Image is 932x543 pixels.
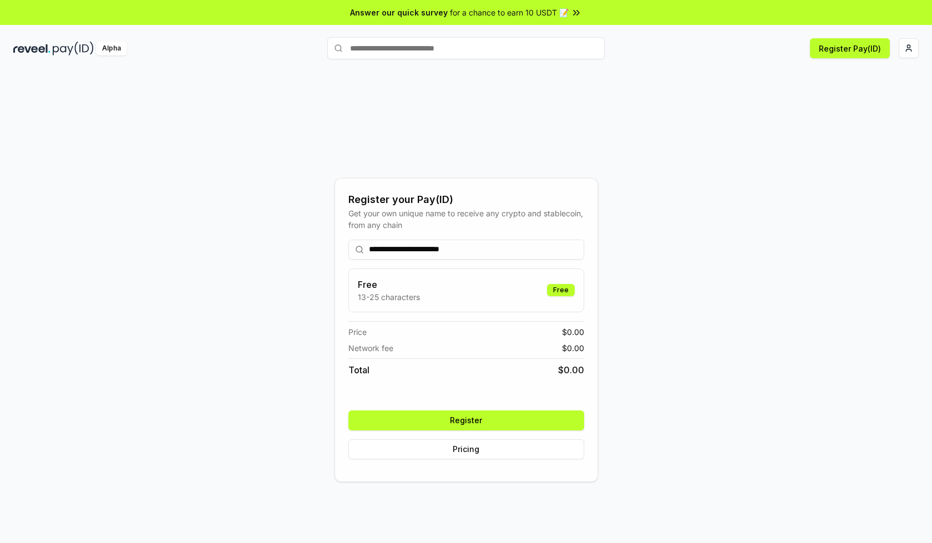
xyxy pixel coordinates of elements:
button: Pricing [348,439,584,459]
div: Register your Pay(ID) [348,192,584,207]
span: Price [348,326,367,338]
span: $ 0.00 [558,363,584,377]
div: Alpha [96,42,127,55]
span: $ 0.00 [562,326,584,338]
button: Register Pay(ID) [810,38,890,58]
span: for a chance to earn 10 USDT 📝 [450,7,569,18]
div: Get your own unique name to receive any crypto and stablecoin, from any chain [348,207,584,231]
img: pay_id [53,42,94,55]
span: Total [348,363,369,377]
span: Network fee [348,342,393,354]
p: 13-25 characters [358,291,420,303]
div: Free [547,284,575,296]
h3: Free [358,278,420,291]
span: Answer our quick survey [350,7,448,18]
span: $ 0.00 [562,342,584,354]
button: Register [348,410,584,430]
img: reveel_dark [13,42,50,55]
